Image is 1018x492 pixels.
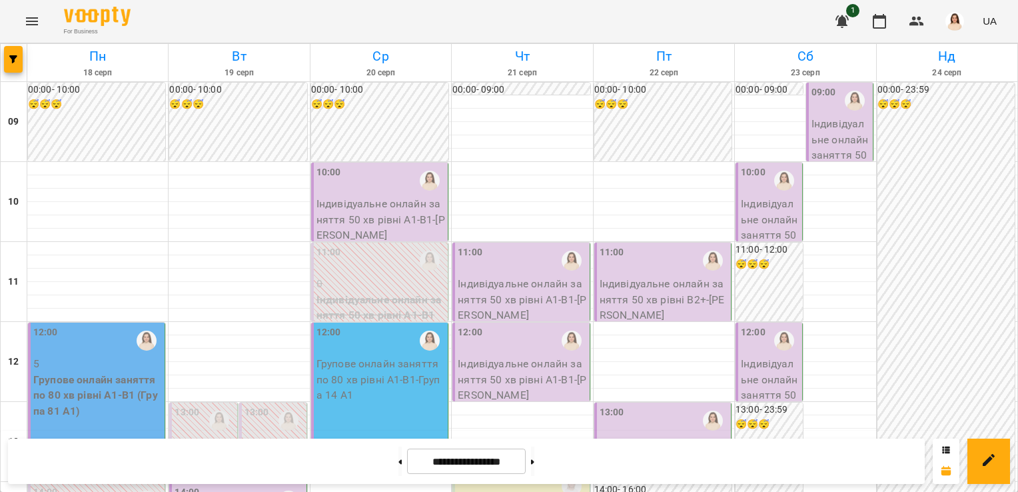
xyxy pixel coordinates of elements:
p: Групове онлайн заняття по 80 хв рівні А1-В1 (Група 81 A1) [33,372,162,419]
label: 12:00 [33,325,58,340]
h6: 23 серп [737,67,873,79]
label: 12:00 [458,325,482,340]
h6: 10 [8,195,19,209]
img: Оксана [137,331,157,351]
label: 10:00 [316,165,341,180]
label: 09:00 [811,85,836,100]
label: 12:00 [316,325,341,340]
h6: 😴😴😴 [311,97,448,112]
label: 11:00 [600,245,624,260]
img: Оксана [845,91,865,111]
h6: 😴😴😴 [877,97,1015,112]
h6: 00:00 - 23:59 [877,83,1015,97]
img: Оксана [420,331,440,351]
p: Індивідуальне онлайн заняття 50 хв рівні А1-В1 - [PERSON_NAME] [458,276,586,323]
p: Індивідуальне онлайн заняття 50 хв рівні В2+ - [PERSON_NAME] [811,116,870,210]
button: UA [977,9,1002,33]
img: Оксана [774,331,794,351]
h6: 😴😴😴 [736,257,803,272]
h6: 11:00 - 12:00 [736,243,803,257]
img: Оксана [562,251,582,271]
p: Групове онлайн заняття по 80 хв рівні А1-В1 - Група 14 А1 [316,356,445,403]
h6: Нд [879,46,1015,67]
h6: Сб [737,46,873,67]
p: Індивідуальне онлайн заняття 50 хв рівні В2+ - [PERSON_NAME] [600,276,728,323]
img: Оксана [703,251,723,271]
h6: 19 серп [171,67,307,79]
label: 13:00 [600,405,624,420]
h6: 11 [8,275,19,289]
span: 1 [846,4,859,17]
h6: 😴😴😴 [594,97,732,112]
h6: 20 серп [312,67,449,79]
img: Оксана [278,411,298,431]
p: Індивідуальне онлайн заняття 50 хв рівні А1-В1 - [PERSON_NAME] [316,196,445,243]
h6: 😴😴😴 [736,417,803,432]
h6: Вт [171,46,307,67]
label: 11:00 [316,245,341,260]
p: Індивідуальне онлайн заняття 50 хв рівні А1-В1 - [PERSON_NAME] [741,356,799,450]
p: Індивідуальне онлайн заняття 50 хв рівні А1-В1 - [PERSON_NAME] [458,356,586,403]
h6: 12 [8,355,19,369]
p: 0 [316,276,445,292]
label: 12:00 [741,325,765,340]
h6: 😴😴😴 [169,97,306,112]
p: 5 [33,356,162,372]
h6: 24 серп [879,67,1015,79]
button: Menu [16,5,48,37]
h6: 😴😴😴 [28,97,165,112]
h6: 09 [8,115,19,129]
h6: 00:00 - 10:00 [311,83,448,97]
h6: 00:00 - 10:00 [169,83,306,97]
h6: Ср [312,46,449,67]
p: Індивідуальне онлайн заняття 50 хв (підготовка до іспиту ) рівні В2+ - [PERSON_NAME] [741,196,799,322]
label: 13:00 [175,405,199,420]
img: Оксана [703,411,723,431]
label: 13:00 [245,405,269,420]
img: Оксана [209,411,229,431]
img: Оксана [420,251,440,271]
p: Індивідуальне онлайн заняття 50 хв рівні А1-В1 ([PERSON_NAME]) [316,292,445,339]
img: Оксана [420,171,440,191]
h6: 22 серп [596,67,732,79]
img: Voopty Logo [64,7,131,26]
h6: 21 серп [454,67,590,79]
span: For Business [64,27,131,36]
img: Оксана [774,171,794,191]
h6: Чт [454,46,590,67]
label: 10:00 [741,165,765,180]
h6: 00:00 - 10:00 [594,83,732,97]
h6: 00:00 - 09:00 [736,83,803,97]
h6: Пт [596,46,732,67]
h6: Пн [29,46,166,67]
h6: 00:00 - 10:00 [28,83,165,97]
h6: 18 серп [29,67,166,79]
img: 76124efe13172d74632d2d2d3678e7ed.png [945,12,964,31]
h6: 13:00 - 23:59 [736,403,803,417]
h6: 00:00 - 09:00 [452,83,590,97]
span: UA [983,14,997,28]
label: 11:00 [458,245,482,260]
img: Оксана [562,331,582,351]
